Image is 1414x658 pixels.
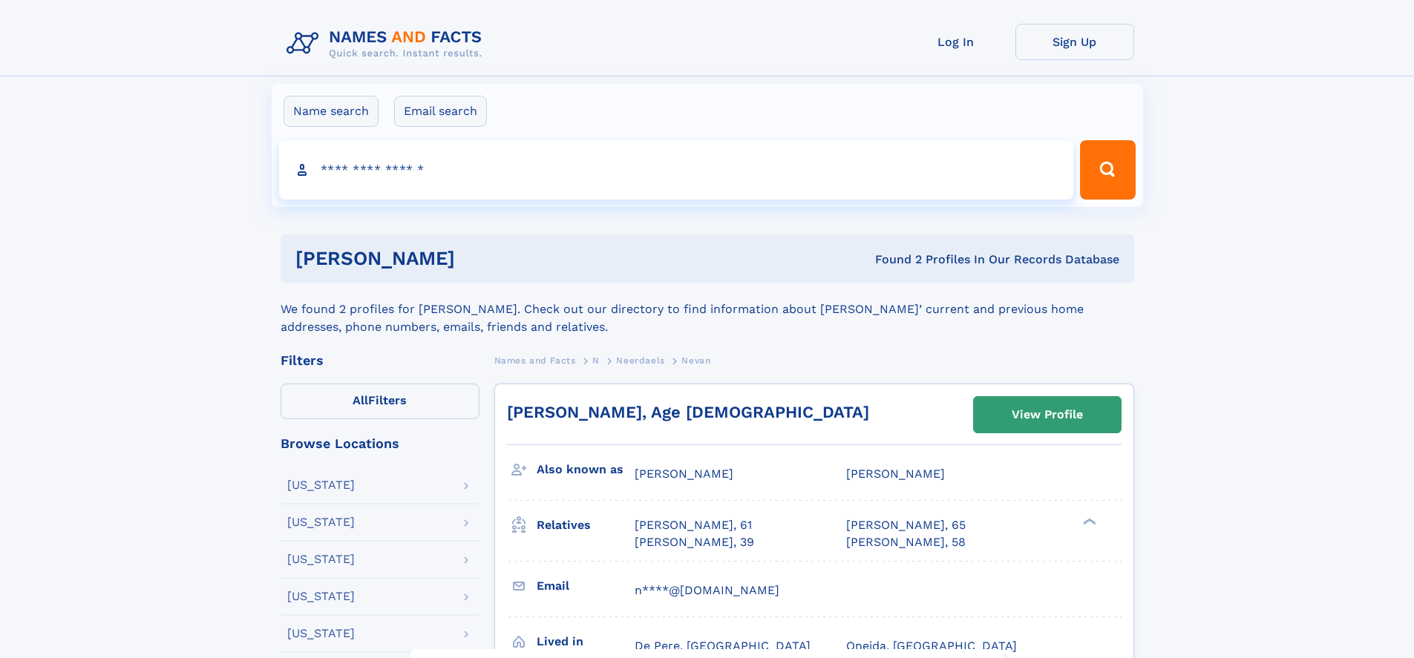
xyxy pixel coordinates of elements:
h1: [PERSON_NAME] [295,249,665,268]
div: Found 2 Profiles In Our Records Database [665,251,1119,268]
a: Sign Up [1015,24,1134,60]
h3: Email [537,573,635,599]
div: [US_STATE] [287,553,355,565]
div: Browse Locations [281,437,479,450]
a: N [592,351,600,369]
span: De Pere, [GEOGRAPHIC_DATA] [635,639,811,653]
a: [PERSON_NAME], 58 [846,534,966,550]
div: Filters [281,354,479,367]
a: [PERSON_NAME], 65 [846,517,966,533]
button: Search Button [1080,140,1135,200]
a: Neerdaels [616,351,664,369]
span: Neerdaels [616,355,664,366]
span: All [353,393,368,407]
label: Filters [281,384,479,419]
h3: Lived in [537,629,635,654]
a: Log In [897,24,1015,60]
h3: Also known as [537,457,635,482]
span: Oneida, [GEOGRAPHIC_DATA] [846,639,1017,653]
div: ❯ [1079,517,1097,527]
span: [PERSON_NAME] [846,467,945,481]
img: Logo Names and Facts [281,24,494,64]
span: Nevan [681,355,710,366]
a: View Profile [974,397,1121,432]
a: [PERSON_NAME], Age [DEMOGRAPHIC_DATA] [507,403,869,421]
a: [PERSON_NAME], 61 [635,517,752,533]
label: Email search [394,96,487,127]
div: [US_STATE] [287,479,355,491]
span: N [592,355,600,366]
div: [US_STATE] [287,590,355,602]
a: [PERSON_NAME], 39 [635,534,754,550]
label: Name search [284,96,379,127]
h3: Relatives [537,513,635,538]
div: [US_STATE] [287,628,355,639]
input: search input [279,140,1074,200]
div: We found 2 profiles for [PERSON_NAME]. Check out our directory to find information about [PERSON_... [281,283,1134,336]
div: [US_STATE] [287,516,355,528]
a: Names and Facts [494,351,576,369]
span: [PERSON_NAME] [635,467,733,481]
div: View Profile [1012,398,1083,432]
